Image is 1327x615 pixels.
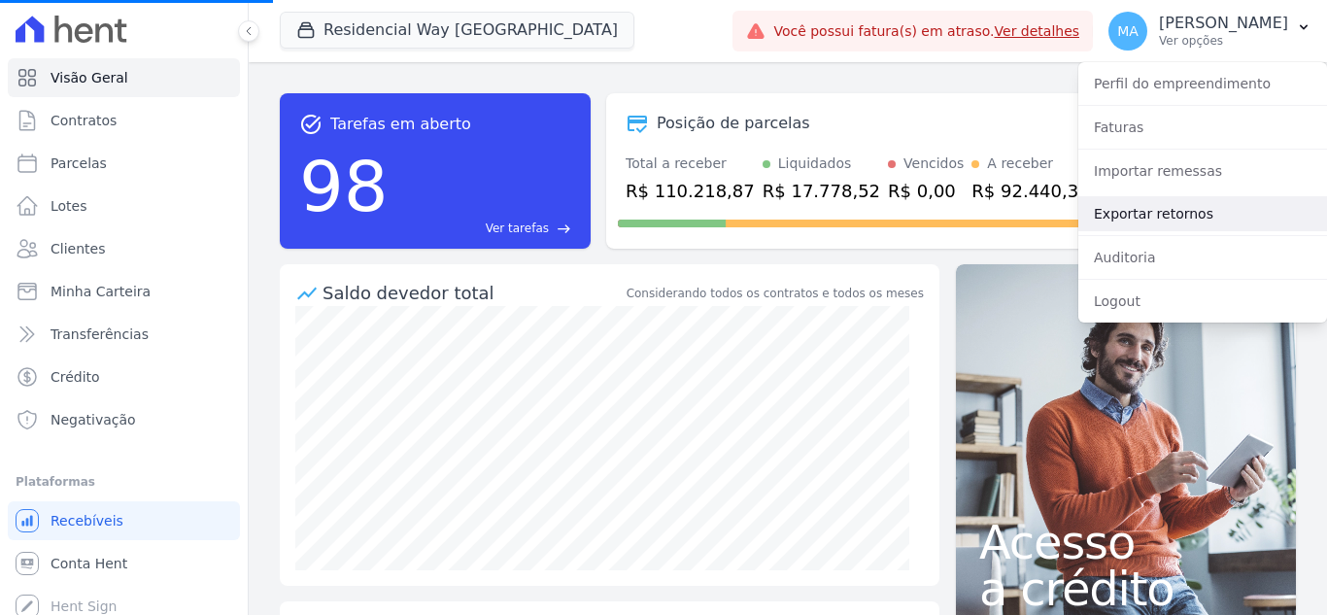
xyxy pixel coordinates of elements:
[486,220,549,237] span: Ver tarefas
[557,222,571,236] span: east
[16,470,232,494] div: Plataformas
[51,367,100,387] span: Crédito
[903,154,964,174] div: Vencidos
[8,58,240,97] a: Visão Geral
[1078,284,1327,319] a: Logout
[626,154,755,174] div: Total a receber
[396,220,571,237] a: Ver tarefas east
[51,239,105,258] span: Clientes
[330,113,471,136] span: Tarefas em aberto
[8,315,240,354] a: Transferências
[8,187,240,225] a: Lotes
[51,196,87,216] span: Lotes
[51,111,117,130] span: Contratos
[51,511,123,530] span: Recebíveis
[1093,4,1327,58] button: MA [PERSON_NAME] Ver opções
[8,101,240,140] a: Contratos
[299,113,323,136] span: task_alt
[280,12,634,49] button: Residencial Way [GEOGRAPHIC_DATA]
[657,112,810,135] div: Posição de parcelas
[1078,66,1327,101] a: Perfil do empreendimento
[51,282,151,301] span: Minha Carteira
[8,358,240,396] a: Crédito
[995,23,1080,39] a: Ver detalhes
[1078,196,1327,231] a: Exportar retornos
[888,178,964,204] div: R$ 0,00
[8,144,240,183] a: Parcelas
[1078,154,1327,188] a: Importar remessas
[1117,24,1139,38] span: MA
[773,21,1079,42] span: Você possui fatura(s) em atraso.
[8,501,240,540] a: Recebíveis
[299,136,389,237] div: 98
[979,565,1273,612] span: a crédito
[979,519,1273,565] span: Acesso
[8,272,240,311] a: Minha Carteira
[51,554,127,573] span: Conta Hent
[8,400,240,439] a: Negativação
[51,68,128,87] span: Visão Geral
[1078,240,1327,275] a: Auditoria
[1078,110,1327,145] a: Faturas
[8,544,240,583] a: Conta Hent
[1159,33,1288,49] p: Ver opções
[1159,14,1288,33] p: [PERSON_NAME]
[51,325,149,344] span: Transferências
[51,410,136,429] span: Negativação
[987,154,1053,174] div: A receber
[626,178,755,204] div: R$ 110.218,87
[971,178,1089,204] div: R$ 92.440,35
[8,229,240,268] a: Clientes
[778,154,852,174] div: Liquidados
[51,154,107,173] span: Parcelas
[763,178,880,204] div: R$ 17.778,52
[323,280,623,306] div: Saldo devedor total
[627,285,924,302] div: Considerando todos os contratos e todos os meses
